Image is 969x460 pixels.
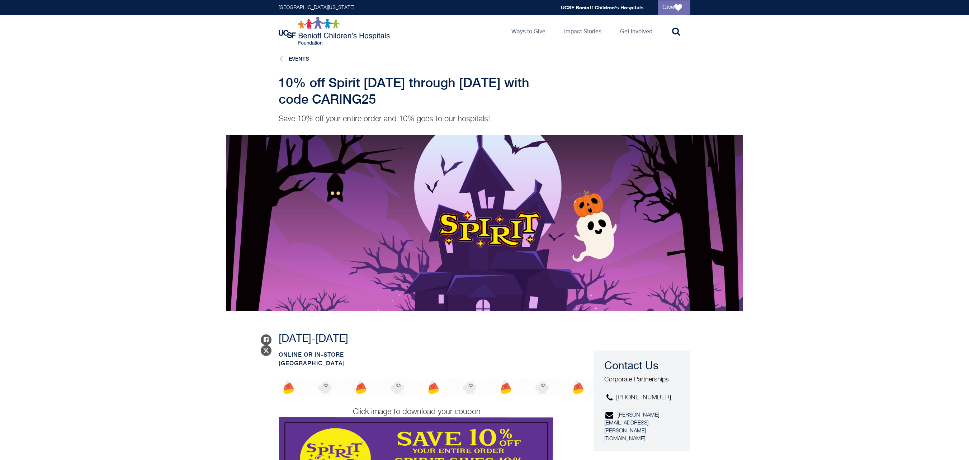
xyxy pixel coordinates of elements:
img: Logo for UCSF Benioff Children's Hospitals Foundation [279,17,392,45]
span: 10% off Spirit [DATE] through [DATE] with code CARING25 [279,75,529,107]
a: Get Involved [614,15,658,47]
a: [GEOGRAPHIC_DATA][US_STATE] [279,5,354,10]
a: UCSF Benioff Children's Hospitals [561,4,644,10]
h3: Contact Us [604,359,682,374]
a: Ways to Give [506,15,551,47]
p: Corporate Partnerships [604,375,682,384]
a: Give [658,0,690,15]
p: Save 10% off your entire order and 10% goes to our hospitals! [279,114,555,125]
span: [GEOGRAPHIC_DATA] [279,360,345,367]
span: Online or in-store [279,351,344,358]
p: Click image to download your coupon [279,407,555,417]
a: Events [289,56,309,62]
p: [PHONE_NUMBER] [604,393,682,402]
img: Halloween Border [279,379,623,396]
p: [DATE]-[DATE] [279,333,555,346]
a: Impact Stories [558,15,607,47]
a: [PERSON_NAME][EMAIL_ADDRESS][PERSON_NAME][DOMAIN_NAME] [604,412,660,441]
